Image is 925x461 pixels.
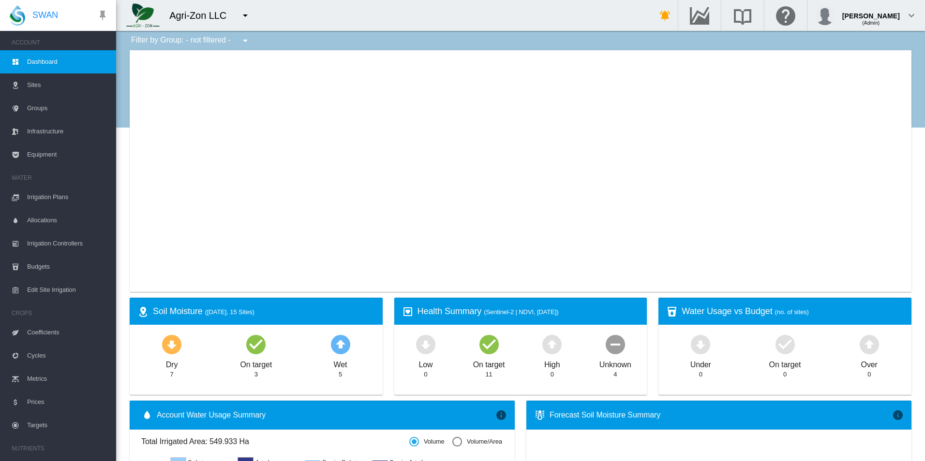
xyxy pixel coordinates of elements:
md-icon: icon-bell-ring [659,10,671,21]
md-icon: icon-thermometer-lines [534,409,546,421]
md-icon: icon-checkbox-marked-circle [477,332,501,356]
div: 3 [254,370,258,379]
md-icon: icon-arrow-down-bold-circle [160,332,183,356]
md-icon: icon-heart-box-outline [402,306,414,317]
div: 0 [424,370,427,379]
span: Edit Site Irrigation [27,278,108,302]
span: (Sentinel-2 | NDVI, [DATE]) [484,308,558,316]
span: Targets [27,414,108,437]
span: Allocations [27,209,108,232]
md-icon: icon-menu-down [239,10,251,21]
div: Agri-Zon LLC [169,9,235,22]
md-icon: icon-checkbox-marked-circle [244,332,268,356]
div: Over [861,356,878,370]
div: 5 [339,370,342,379]
div: Under [690,356,711,370]
div: [PERSON_NAME] [842,7,900,17]
span: CROPS [12,305,108,321]
img: 7FicoSLW9yRjj7F2+0uvjPufP+ga39vogPu+G1+wvBtcm3fNv859aGr42DJ5pXiEAAAAAAAAAAAAAAAAAAAAAAAAAAAAAAAAA... [126,3,160,28]
md-icon: Go to the Data Hub [688,10,711,21]
span: WATER [12,170,108,186]
div: Unknown [599,356,631,370]
md-icon: icon-pin [97,10,108,21]
div: On target [769,356,801,370]
md-icon: icon-arrow-down-bold-circle [414,332,437,356]
md-icon: icon-map-marker-radius [137,306,149,317]
span: (Admin) [862,20,880,26]
md-icon: icon-chevron-down [906,10,917,21]
button: icon-bell-ring [656,6,675,25]
div: Soil Moisture [153,305,375,317]
div: 7 [170,370,174,379]
button: icon-menu-down [236,6,255,25]
div: On target [473,356,505,370]
md-icon: icon-checkbox-marked-circle [774,332,797,356]
div: Water Usage vs Budget [682,305,904,317]
md-icon: icon-information [892,409,904,421]
div: 0 [699,370,702,379]
span: Budgets [27,255,108,278]
span: Prices [27,390,108,414]
div: 11 [485,370,492,379]
span: Groups [27,97,108,120]
div: Dry [166,356,178,370]
md-icon: Click here for help [774,10,797,21]
span: Irrigation Controllers [27,232,108,255]
img: profile.jpg [815,6,835,25]
md-icon: Search the knowledge base [731,10,754,21]
span: ACCOUNT [12,35,108,50]
div: 4 [613,370,617,379]
span: Metrics [27,367,108,390]
md-icon: icon-minus-circle [604,332,627,356]
span: SWAN [32,9,58,21]
img: SWAN-Landscape-Logo-Colour-drop.png [10,5,25,26]
div: Forecast Soil Moisture Summary [550,410,892,420]
button: icon-menu-down [236,31,255,50]
span: NUTRIENTS [12,441,108,456]
md-icon: icon-arrow-down-bold-circle [689,332,712,356]
md-icon: icon-arrow-up-bold-circle [540,332,564,356]
span: ([DATE], 15 Sites) [205,308,254,316]
span: Coefficients [27,321,108,344]
div: Low [418,356,433,370]
md-icon: icon-arrow-up-bold-circle [329,332,352,356]
div: High [544,356,560,370]
span: Irrigation Plans [27,186,108,209]
md-icon: icon-arrow-up-bold-circle [858,332,881,356]
div: 0 [867,370,871,379]
div: 0 [551,370,554,379]
md-icon: icon-information [495,409,507,421]
md-icon: icon-menu-down [239,35,251,46]
div: Health Summary [418,305,640,317]
span: (no. of sites) [775,308,809,316]
md-icon: icon-water [141,409,153,421]
md-icon: icon-cup-water [666,306,678,317]
span: Account Water Usage Summary [157,410,495,420]
div: Filter by Group: - not filtered - [124,31,258,50]
span: Dashboard [27,50,108,73]
span: Cycles [27,344,108,367]
div: On target [240,356,272,370]
span: Total Irrigated Area: 549.933 Ha [141,436,409,447]
span: Equipment [27,143,108,166]
span: Sites [27,73,108,97]
div: 0 [783,370,787,379]
span: Infrastructure [27,120,108,143]
div: Wet [334,356,347,370]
